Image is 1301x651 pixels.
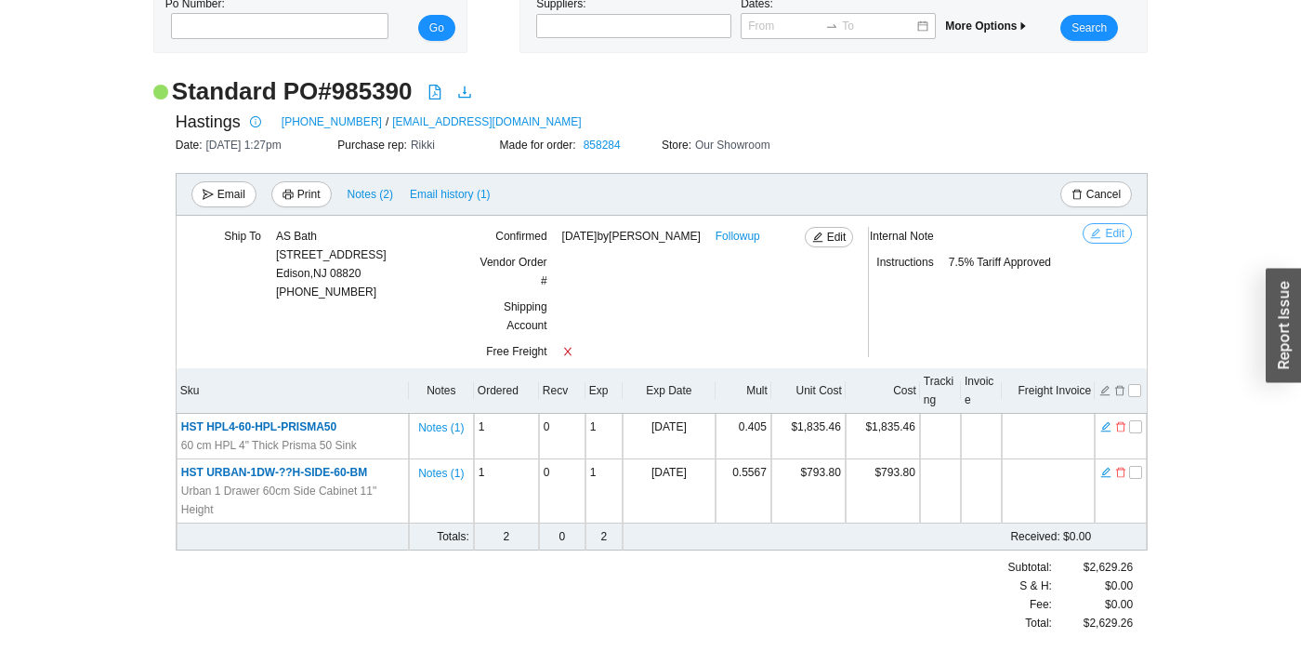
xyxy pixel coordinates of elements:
button: delete [1114,418,1127,432]
h2: Standard PO # 985390 [172,75,413,108]
span: Cancel [1086,185,1121,204]
td: $793.80 [771,459,846,524]
button: edit [1098,382,1111,395]
button: deleteCancel [1060,181,1132,207]
td: 1 [474,414,539,459]
span: Confirmed [495,230,546,243]
th: Tracking [920,368,961,414]
span: [DATE] 1:27pm [206,139,282,152]
th: Recv [539,368,585,414]
span: file-pdf [427,85,442,100]
td: 0 [539,414,585,459]
span: Email [217,185,245,204]
td: [DATE] [623,459,716,524]
td: 2 [474,524,539,551]
td: $1,835.46 [771,414,846,459]
span: Free Freight [486,345,546,358]
span: Purchase rep: [337,139,411,152]
td: 1 [474,459,539,524]
td: 0.5567 [716,459,771,524]
span: Notes ( 2 ) [348,185,393,204]
span: Shipping Account [504,300,547,332]
span: Ship To [224,230,261,243]
th: Cost [846,368,920,414]
td: 2 [585,524,623,551]
a: download [457,85,472,103]
span: send [203,189,214,202]
a: 858284 [584,139,621,152]
button: edit [1099,464,1112,477]
span: Hastings [176,108,241,136]
span: Notes ( 1 ) [418,464,464,483]
span: swap-right [825,20,838,33]
span: Vendor Order # [480,256,547,287]
span: delete [1115,420,1126,433]
span: [DATE] by [PERSON_NAME] [562,227,701,246]
div: [PHONE_NUMBER] [276,227,387,301]
button: Email history (1) [409,181,492,207]
div: $2,629.26 [1052,558,1133,577]
span: edit [1100,466,1111,479]
span: info-circle [245,116,266,127]
td: 0 [539,459,585,524]
td: 1 [585,414,623,459]
th: Ordered [474,368,539,414]
span: Notes ( 1 ) [418,418,464,437]
span: Store: [662,139,695,152]
button: delete [1113,382,1126,395]
span: Print [297,185,321,204]
span: S & H: [1019,577,1052,595]
td: 0 [539,524,585,551]
span: Edit [1105,224,1124,243]
span: More Options [945,20,1028,33]
button: Search [1060,15,1118,41]
th: Unit Cost [771,368,846,414]
span: Received: [1010,530,1059,543]
button: editEdit [805,227,854,247]
td: $1,835.46 [846,414,920,459]
span: Subtotal: [1008,558,1052,577]
span: delete [1115,466,1126,479]
div: AS Bath [STREET_ADDRESS] Edison , NJ 08820 [276,227,387,283]
div: Sku [180,381,405,400]
td: 0.405 [716,414,771,459]
td: $793.80 [846,459,920,524]
span: download [457,85,472,100]
span: Email history (1) [410,185,491,204]
th: Freight Invoice [1002,368,1095,414]
div: 7.5% Tariff Approved [949,253,1087,279]
button: printerPrint [271,181,332,207]
span: Made for order: [500,139,580,152]
span: 60 cm HPL 4" Thick Prisma 50 Sink [181,436,357,455]
span: edit [1100,420,1111,433]
button: Go [418,15,455,41]
span: Go [429,19,444,37]
button: Notes (1) [417,463,465,476]
span: $0.00 [1105,595,1133,614]
span: Urban 1 Drawer 60cm Side Cabinet 11" Height [181,482,404,519]
a: Followup [716,227,760,246]
a: [EMAIL_ADDRESS][DOMAIN_NAME] [392,113,581,131]
button: info-circle [241,109,267,135]
span: Internal Note [870,230,934,243]
th: Mult [716,368,771,414]
td: 1 [585,459,623,524]
span: caret-right [1018,20,1029,32]
span: Search [1071,19,1107,37]
input: From [748,17,821,35]
button: editEdit [1083,223,1132,244]
td: [DATE] [623,414,716,459]
span: / [386,113,388,131]
th: Exp [585,368,623,414]
button: edit [1099,418,1112,432]
span: HST URBAN-1DW-??H-SIDE-60-BM [181,466,367,479]
th: Invoice [961,368,1002,414]
button: Notes (1) [417,418,465,431]
button: delete [1114,464,1127,477]
span: printer [283,189,294,202]
span: edit [812,232,823,245]
span: Total: [1025,614,1052,632]
span: close [562,346,573,357]
th: Exp Date [623,368,716,414]
span: delete [1071,189,1083,202]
